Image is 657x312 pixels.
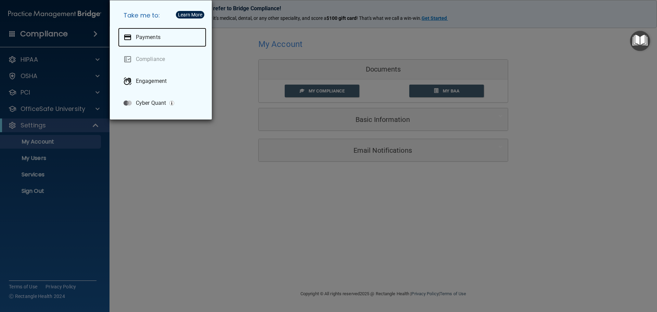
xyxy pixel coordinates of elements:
[118,72,206,91] a: Engagement
[136,78,167,85] p: Engagement
[136,34,160,41] p: Payments
[118,6,206,25] h5: Take me to:
[630,31,650,51] button: Open Resource Center
[176,11,204,18] button: Learn More
[118,50,206,69] a: Compliance
[178,12,202,17] div: Learn More
[118,28,206,47] a: Payments
[118,93,206,113] a: Cyber Quant
[136,100,166,107] p: Cyber Quant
